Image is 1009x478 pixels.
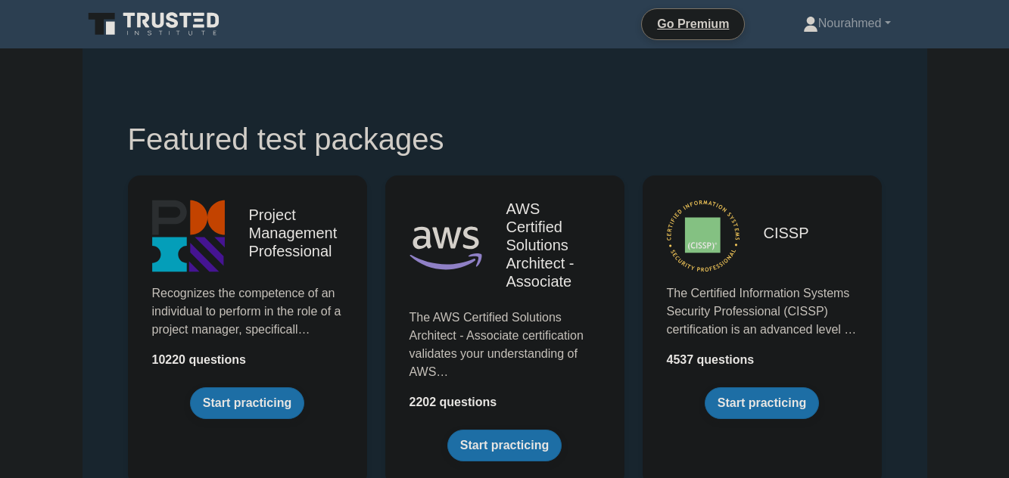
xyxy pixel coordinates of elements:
a: Start practicing [190,387,304,419]
a: Go Premium [648,14,738,33]
h1: Featured test packages [128,121,882,157]
a: Start practicing [447,430,562,461]
a: Start practicing [705,387,819,419]
a: Nourahmed [767,8,927,39]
